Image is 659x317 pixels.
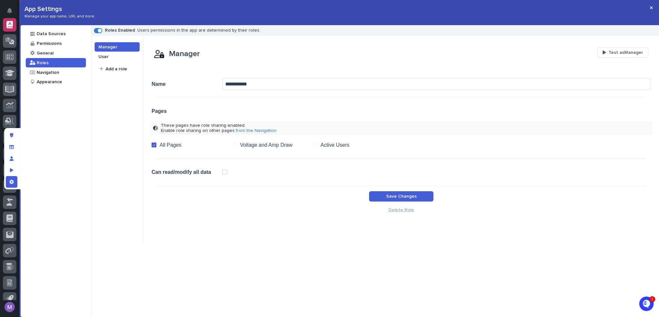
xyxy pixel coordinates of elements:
div: Manager [98,44,117,50]
div: User [98,54,108,60]
p: Users permissions in the app are determined by their roles. [137,28,260,33]
div: App settings [6,176,17,188]
span: Save Changes [386,194,417,199]
p: Roles Enabled [105,28,135,33]
div: Manage fields and data [6,141,17,153]
span: [DATE] [57,127,70,133]
span: Pylon [64,170,78,175]
div: Start new chat [22,72,106,78]
span: [PERSON_NAME] [20,127,52,133]
div: Manage users [6,153,17,164]
span: Delete Role [388,208,414,212]
div: Navigation [36,69,59,75]
a: Powered byPylon [45,170,78,175]
div: These pages have role sharing enabled. Enable role sharing on other pages [161,123,276,134]
label: Active Users [320,139,349,151]
span: [DATE] [57,110,70,115]
span: • [53,110,56,115]
input: Clear [17,52,106,58]
div: Preview as [6,164,17,176]
button: Notifications [3,4,16,17]
a: from the Navigation [236,128,276,133]
label: All Pages [160,139,181,151]
img: Brittany [6,104,17,114]
div: Manager [169,50,200,58]
a: 📖Help Docs [4,152,38,163]
div: We're available if you need us! [22,78,81,83]
div: Notifications [8,8,16,18]
p: Welcome 👋 [6,25,117,36]
p: App Settings [24,5,95,13]
span: • [53,127,56,133]
iframe: Open customer support [638,296,656,313]
label: Can read/modify all data [152,166,216,178]
img: Stacker [6,6,19,19]
div: Appearance [36,79,62,85]
button: See all [100,93,117,100]
div: Data Sources [36,31,66,37]
label: Pages [152,105,216,117]
p: How can we help? [6,36,117,46]
label: Name [152,78,216,90]
div: Roles [36,60,49,66]
button: users-avatar [3,300,16,314]
div: Add a role [105,66,127,72]
img: 1736555164131-43832dd5-751b-4058-ba23-39d91318e5a0 [13,110,18,115]
div: General [36,50,53,56]
label: Voltage and Amp Draw [240,139,292,151]
img: Matthew Hall [6,121,17,132]
div: Past conversations [6,94,41,99]
img: 1736555164131-43832dd5-751b-4058-ba23-39d91318e5a0 [6,72,18,83]
div: Edit layout [6,130,17,141]
button: Delete Role [369,205,433,215]
span: Help Docs [13,154,35,161]
button: Save Changes [369,191,433,202]
button: Start new chat [109,74,117,81]
span: [PERSON_NAME] [20,110,52,115]
div: 📖 [6,155,12,160]
p: Manage your app name, URL and more. [24,14,95,19]
div: Permissions [36,40,62,46]
button: Test asManager [597,47,649,58]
